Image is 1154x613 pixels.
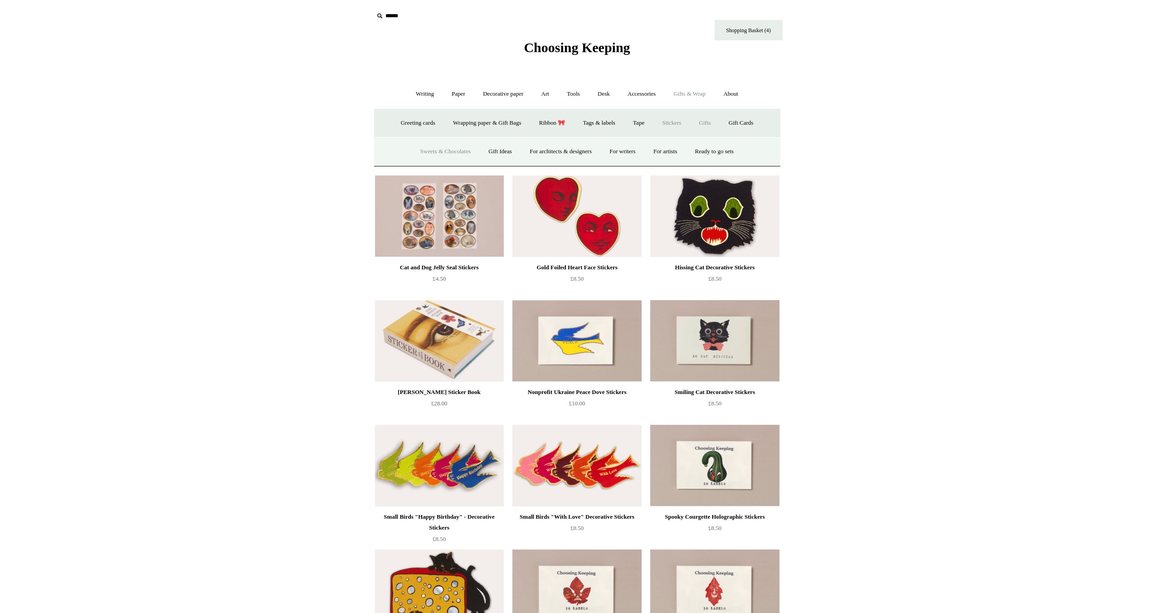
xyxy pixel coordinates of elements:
[601,140,643,164] a: For writers
[650,511,779,549] a: Spooky Courgette Holographic Stickers £8.50
[375,175,504,257] img: Cat and Dog Jelly Seal Stickers
[512,425,641,506] img: Small Birds "With Love" Decorative Stickers
[691,111,719,135] a: Gifts
[665,82,714,106] a: Gifts & Wrap
[515,511,639,522] div: Small Birds "With Love" Decorative Stickers
[569,400,585,407] span: £10.00
[650,300,779,382] img: Smiling Cat Decorative Stickers
[652,262,777,273] div: Hissing Cat Decorative Stickers
[721,111,762,135] a: Gift Cards
[715,82,746,106] a: About
[652,511,777,522] div: Spooky Courgette Holographic Stickers
[521,140,600,164] a: For architects & designers
[377,511,502,533] div: Small Birds "Happy Birthday" - Decorative Stickers
[652,387,777,398] div: Smiling Cat Decorative Stickers
[515,262,639,273] div: Gold Foiled Heart Face Stickers
[375,425,504,506] a: Small Birds "Happy Birthday" - Decorative Stickers Small Birds "Happy Birthday" - Decorative Stic...
[512,175,641,257] img: Gold Foiled Heart Face Stickers
[687,140,742,164] a: Ready to go sets
[433,275,446,282] span: £4.50
[589,82,618,106] a: Desk
[443,82,473,106] a: Paper
[375,387,504,424] a: [PERSON_NAME] Sticker Book £28.00
[645,140,685,164] a: For artists
[433,535,446,542] span: £8.50
[708,400,721,407] span: £8.50
[650,425,779,506] img: Spooky Courgette Holographic Stickers
[533,82,557,106] a: Art
[512,175,641,257] a: Gold Foiled Heart Face Stickers Gold Foiled Heart Face Stickers
[715,20,783,40] a: Shopping Basket (4)
[654,111,689,135] a: Stickers
[650,387,779,424] a: Smiling Cat Decorative Stickers £8.50
[377,262,502,273] div: Cat and Dog Jelly Seal Stickers
[559,82,588,106] a: Tools
[445,111,529,135] a: Wrapping paper & Gift Bags
[708,525,721,531] span: £8.50
[524,47,630,54] a: Choosing Keeping
[512,387,641,424] a: Nonprofit Ukraine Peace Dove Stickers £10.00
[512,425,641,506] a: Small Birds "With Love" Decorative Stickers Small Birds "With Love" Decorative Stickers
[512,300,641,382] img: Nonprofit Ukraine Peace Dove Stickers
[570,525,584,531] span: £8.50
[575,111,623,135] a: Tags & labels
[708,275,721,282] span: £8.50
[570,275,584,282] span: £8.50
[377,387,502,398] div: [PERSON_NAME] Sticker Book
[650,300,779,382] a: Smiling Cat Decorative Stickers Smiling Cat Decorative Stickers
[512,300,641,382] a: Nonprofit Ukraine Peace Dove Stickers Nonprofit Ukraine Peace Dove Stickers
[524,40,630,55] span: Choosing Keeping
[480,140,520,164] a: Gift Ideas
[650,262,779,299] a: Hissing Cat Decorative Stickers £8.50
[515,387,639,398] div: Nonprofit Ukraine Peace Dove Stickers
[431,400,448,407] span: £28.00
[625,111,652,135] a: Tape
[375,511,504,549] a: Small Birds "Happy Birthday" - Decorative Stickers £8.50
[375,300,504,382] img: John Derian Sticker Book
[650,175,779,257] a: Hissing Cat Decorative Stickers Hissing Cat Decorative Stickers
[650,425,779,506] a: Spooky Courgette Holographic Stickers Spooky Courgette Holographic Stickers
[475,82,531,106] a: Decorative paper
[375,262,504,299] a: Cat and Dog Jelly Seal Stickers £4.50
[375,175,504,257] a: Cat and Dog Jelly Seal Stickers Cat and Dog Jelly Seal Stickers
[531,111,574,135] a: Ribbon 🎀
[375,425,504,506] img: Small Birds "Happy Birthday" - Decorative Stickers
[619,82,664,106] a: Accessories
[375,300,504,382] a: John Derian Sticker Book John Derian Sticker Book
[412,140,479,164] a: Sweets & Chocolates
[408,82,442,106] a: Writing
[650,175,779,257] img: Hissing Cat Decorative Stickers
[512,511,641,549] a: Small Birds "With Love" Decorative Stickers £8.50
[512,262,641,299] a: Gold Foiled Heart Face Stickers £8.50
[393,111,443,135] a: Greeting cards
